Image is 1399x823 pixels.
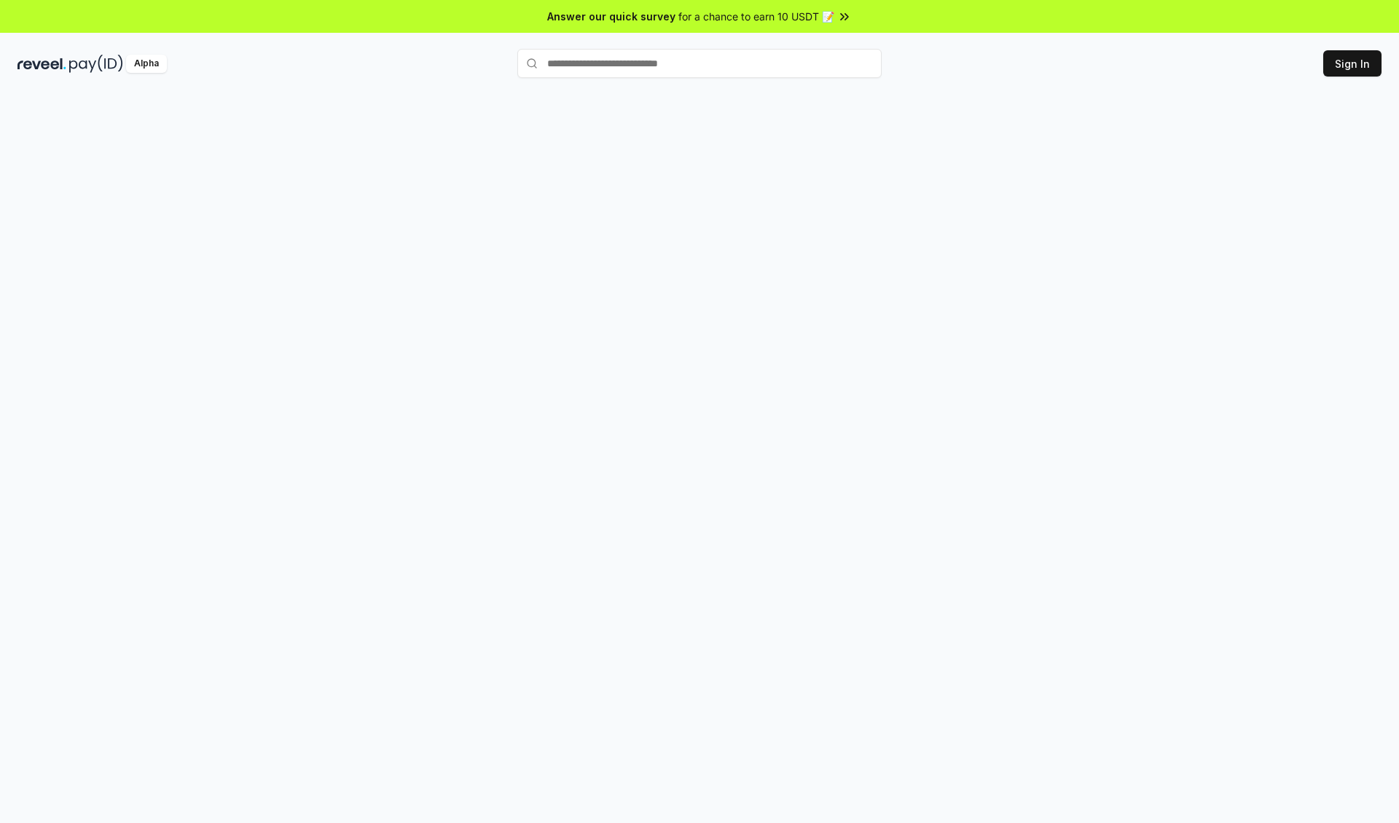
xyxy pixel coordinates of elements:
span: Answer our quick survey [547,9,675,24]
div: Alpha [126,55,167,73]
button: Sign In [1323,50,1382,77]
img: reveel_dark [17,55,66,73]
img: pay_id [69,55,123,73]
span: for a chance to earn 10 USDT 📝 [678,9,834,24]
